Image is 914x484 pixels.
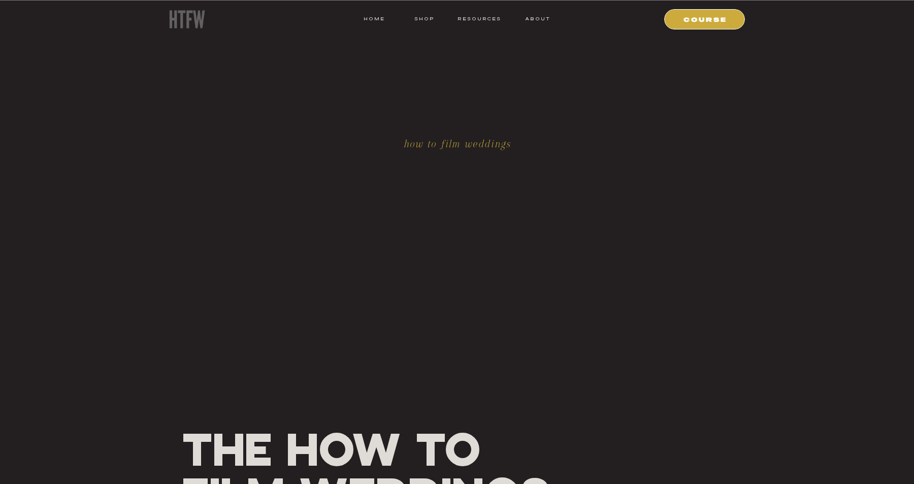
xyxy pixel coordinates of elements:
a: resources [454,14,501,23]
a: ABOUT [525,14,550,23]
a: shop [404,14,444,23]
h1: how to film weddings [357,138,558,149]
a: HOME [364,14,385,23]
a: COURSE [671,14,740,23]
